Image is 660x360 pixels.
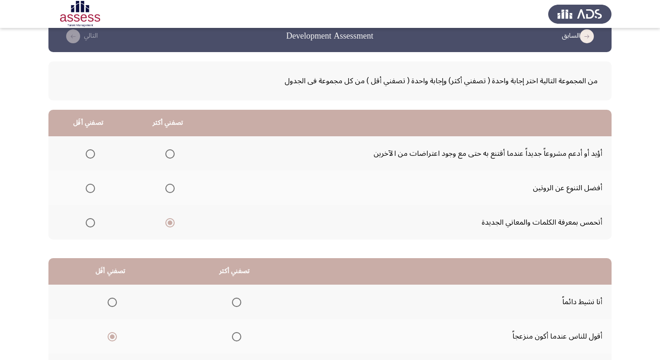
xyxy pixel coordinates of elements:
[208,205,612,240] td: أتحمس بمعرفة الكلمات والمعاني الجديدة
[286,30,374,42] h3: Development Assessment
[162,146,175,161] mat-radio-group: Select an option
[48,1,112,27] img: Assessment logo of Development Assessment R1 (EN/AR)
[297,285,612,319] td: أنا نشيط دائماً
[48,110,128,136] th: تصفني أقَل
[548,1,612,27] img: Assess Talent Management logo
[228,294,241,310] mat-radio-group: Select an option
[104,328,117,344] mat-radio-group: Select an option
[297,319,612,353] td: أقول للناس عندما أكون منزعجاً
[162,180,175,196] mat-radio-group: Select an option
[48,258,172,285] th: تصفني أقَل
[62,73,598,89] span: من المجموعة التالية اختر إجابة واحدة ( تصفني أكثر) وإجابة واحدة ( تصفني أقل ) من كل مجموعة فى الجدول
[162,214,175,230] mat-radio-group: Select an option
[82,180,95,196] mat-radio-group: Select an option
[82,146,95,161] mat-radio-group: Select an option
[559,29,600,44] button: load previous page
[128,110,208,136] th: تصفني أكثر
[104,294,117,310] mat-radio-group: Select an option
[208,171,612,205] td: أفضل التنوع عن الروتين
[172,258,297,285] th: تصفني أكثر
[82,214,95,230] mat-radio-group: Select an option
[208,136,612,171] td: أؤيد أو أدعم مشروعاً جديداً عندما أقتنع به حتى مع وجود اعتراضات من الآخرين
[60,29,101,44] button: check the missing
[228,328,241,344] mat-radio-group: Select an option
